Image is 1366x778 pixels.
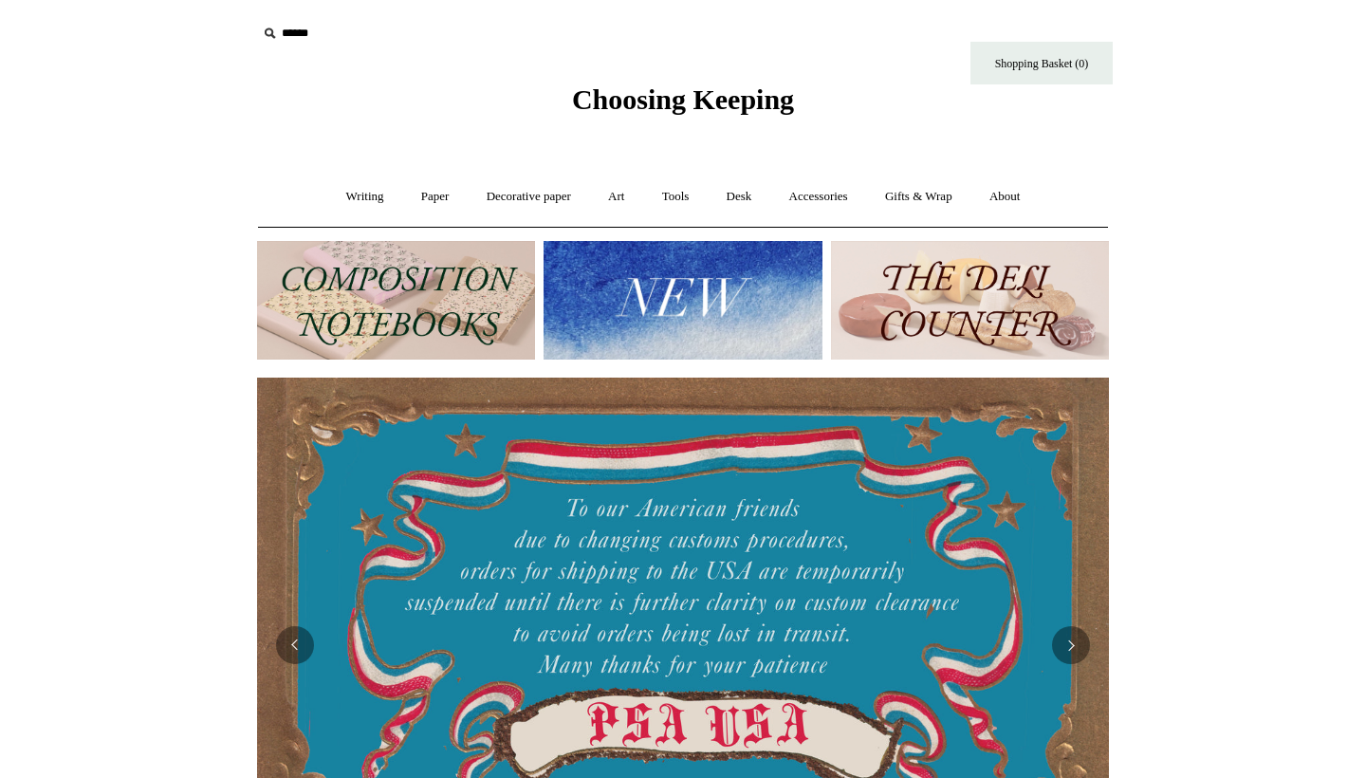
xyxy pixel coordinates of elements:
button: Previous [276,626,314,664]
a: About [972,172,1038,222]
a: Art [591,172,641,222]
span: Choosing Keeping [572,83,794,115]
a: Accessories [772,172,865,222]
img: The Deli Counter [831,241,1109,360]
a: Shopping Basket (0) [970,42,1113,84]
a: Desk [710,172,769,222]
img: New.jpg__PID:f73bdf93-380a-4a35-bcfe-7823039498e1 [544,241,821,360]
button: Next [1052,626,1090,664]
a: Decorative paper [470,172,588,222]
img: 202302 Composition ledgers.jpg__PID:69722ee6-fa44-49dd-a067-31375e5d54ec [257,241,535,360]
a: Gifts & Wrap [868,172,969,222]
a: Tools [645,172,707,222]
a: Writing [329,172,401,222]
a: Choosing Keeping [572,99,794,112]
a: Paper [404,172,467,222]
